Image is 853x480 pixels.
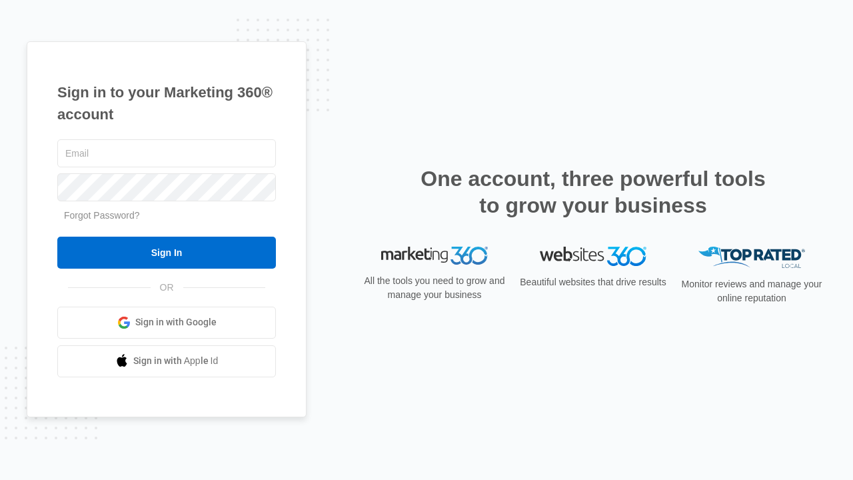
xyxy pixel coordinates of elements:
[133,354,219,368] span: Sign in with Apple Id
[518,275,668,289] p: Beautiful websites that drive results
[540,247,646,266] img: Websites 360
[151,281,183,295] span: OR
[57,345,276,377] a: Sign in with Apple Id
[381,247,488,265] img: Marketing 360
[57,139,276,167] input: Email
[135,315,217,329] span: Sign in with Google
[698,247,805,269] img: Top Rated Local
[57,237,276,269] input: Sign In
[57,307,276,339] a: Sign in with Google
[417,165,770,219] h2: One account, three powerful tools to grow your business
[677,277,826,305] p: Monitor reviews and manage your online reputation
[57,81,276,125] h1: Sign in to your Marketing 360® account
[64,210,140,221] a: Forgot Password?
[360,274,509,302] p: All the tools you need to grow and manage your business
